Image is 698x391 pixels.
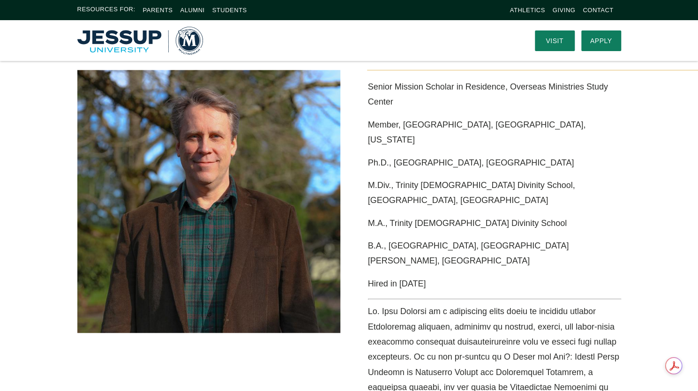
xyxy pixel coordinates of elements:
a: Contact [583,7,613,14]
a: Giving [553,7,576,14]
a: Visit [535,30,575,51]
p: B.A., [GEOGRAPHIC_DATA], [GEOGRAPHIC_DATA][PERSON_NAME], [GEOGRAPHIC_DATA] [368,238,621,269]
p: M.Div., Trinity [DEMOGRAPHIC_DATA] Divinity School, [GEOGRAPHIC_DATA], [GEOGRAPHIC_DATA] [368,178,621,208]
a: Apply [581,30,621,51]
a: Parents [143,7,173,14]
a: Students [212,7,247,14]
p: M.A., Trinity [DEMOGRAPHIC_DATA] Divinity School [368,216,621,231]
p: Member, [GEOGRAPHIC_DATA], [GEOGRAPHIC_DATA], [US_STATE] [368,117,621,148]
img: Faculty Headshot Paul Metzger [77,70,340,333]
a: Home [77,27,203,55]
span: Resources For: [77,5,135,15]
a: Alumni [180,7,204,14]
img: Multnomah University Logo [77,27,203,55]
p: Senior Mission Scholar in Residence, Overseas Ministries Study Center [368,79,621,110]
p: Ph.D., [GEOGRAPHIC_DATA], [GEOGRAPHIC_DATA] [368,155,621,170]
a: Athletics [510,7,545,14]
p: Hired in [DATE] [368,276,621,291]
